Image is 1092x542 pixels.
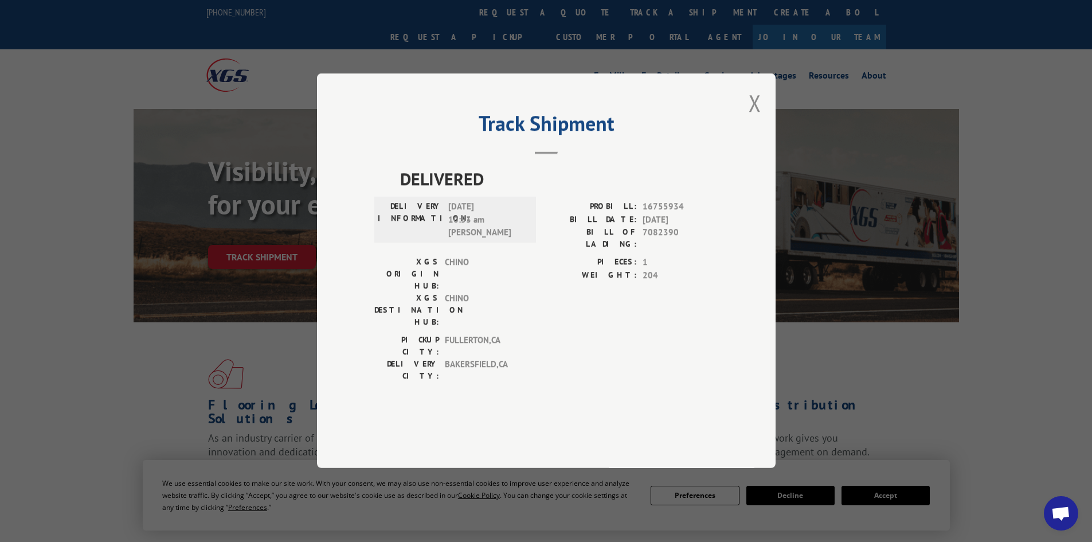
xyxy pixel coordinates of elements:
[374,256,439,293] label: XGS ORIGIN HUB:
[378,201,443,240] label: DELIVERY INFORMATION:
[374,115,718,137] h2: Track Shipment
[1044,496,1078,531] div: Open chat
[400,166,718,192] span: DELIVERED
[374,358,439,383] label: DELIVERY CITY:
[546,256,637,270] label: PIECES:
[643,213,718,227] span: [DATE]
[448,201,526,240] span: [DATE] 10:53 am [PERSON_NAME]
[643,269,718,282] span: 204
[546,269,637,282] label: WEIGHT:
[445,293,522,329] span: CHINO
[445,334,522,358] span: FULLERTON , CA
[546,227,637,251] label: BILL OF LADING:
[643,201,718,214] span: 16755934
[374,334,439,358] label: PICKUP CITY:
[749,88,761,118] button: Close modal
[643,256,718,270] span: 1
[374,293,439,329] label: XGS DESTINATION HUB:
[643,227,718,251] span: 7082390
[445,358,522,383] span: BAKERSFIELD , CA
[546,201,637,214] label: PROBILL:
[546,213,637,227] label: BILL DATE:
[445,256,522,293] span: CHINO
